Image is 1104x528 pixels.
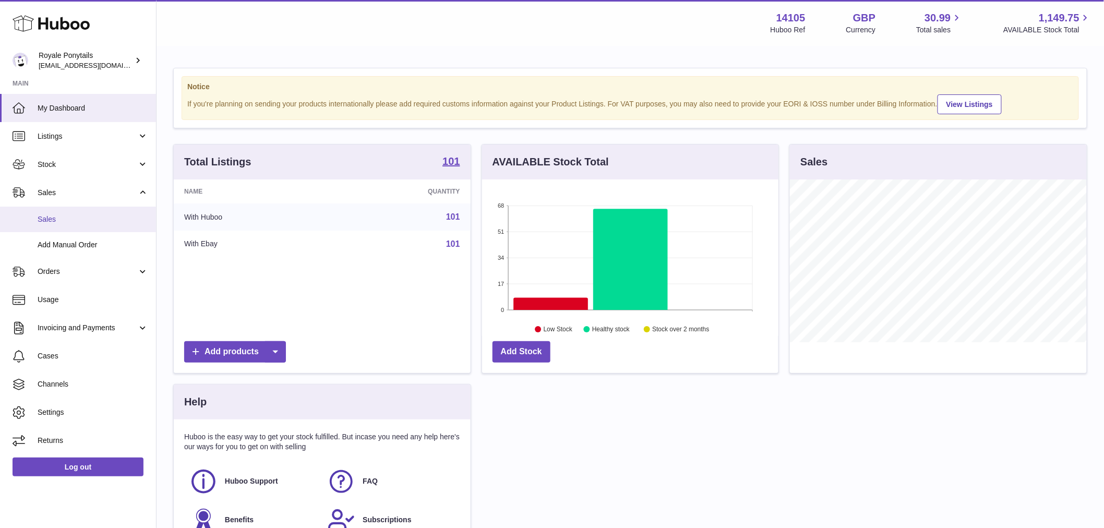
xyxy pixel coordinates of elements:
td: With Huboo [174,203,330,231]
span: Benefits [225,515,254,525]
span: Huboo Support [225,476,278,486]
text: 17 [498,281,504,287]
text: 0 [501,307,504,313]
td: With Ebay [174,231,330,258]
span: Subscriptions [363,515,411,525]
text: Healthy stock [592,326,630,333]
a: Add Stock [493,341,550,363]
span: Add Manual Order [38,240,148,250]
a: 101 [446,239,460,248]
span: Usage [38,295,148,305]
a: 30.99 Total sales [916,11,963,35]
a: 101 [442,156,460,169]
strong: GBP [853,11,875,25]
h3: Help [184,395,207,409]
th: Quantity [330,179,471,203]
text: 68 [498,202,504,209]
span: FAQ [363,476,378,486]
span: My Dashboard [38,103,148,113]
strong: 14105 [776,11,806,25]
span: Sales [38,214,148,224]
span: Stock [38,160,137,170]
span: Total sales [916,25,963,35]
text: Low Stock [544,326,573,333]
span: Returns [38,436,148,446]
text: 51 [498,229,504,235]
span: Orders [38,267,137,277]
div: Currency [846,25,876,35]
a: Huboo Support [189,467,317,496]
strong: Notice [187,82,1073,92]
span: Sales [38,188,137,198]
span: Channels [38,379,148,389]
span: Cases [38,351,148,361]
strong: 101 [442,156,460,166]
a: 1,149.75 AVAILABLE Stock Total [1003,11,1091,35]
span: AVAILABLE Stock Total [1003,25,1091,35]
span: Settings [38,407,148,417]
a: Log out [13,458,143,476]
span: Invoicing and Payments [38,323,137,333]
span: [EMAIL_ADDRESS][DOMAIN_NAME] [39,61,153,69]
a: 101 [446,212,460,221]
p: Huboo is the easy way to get your stock fulfilled. But incase you need any help here's our ways f... [184,432,460,452]
th: Name [174,179,330,203]
div: Huboo Ref [771,25,806,35]
a: Add products [184,341,286,363]
span: 30.99 [925,11,951,25]
div: Royale Ponytails [39,51,133,70]
a: View Listings [938,94,1002,114]
text: Stock over 2 months [652,326,709,333]
span: 1,149.75 [1039,11,1079,25]
span: Listings [38,131,137,141]
img: internalAdmin-14105@internal.huboo.com [13,53,28,68]
h3: Total Listings [184,155,251,169]
h3: Sales [800,155,827,169]
a: FAQ [327,467,454,496]
text: 34 [498,255,504,261]
h3: AVAILABLE Stock Total [493,155,609,169]
div: If you're planning on sending your products internationally please add required customs informati... [187,93,1073,114]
